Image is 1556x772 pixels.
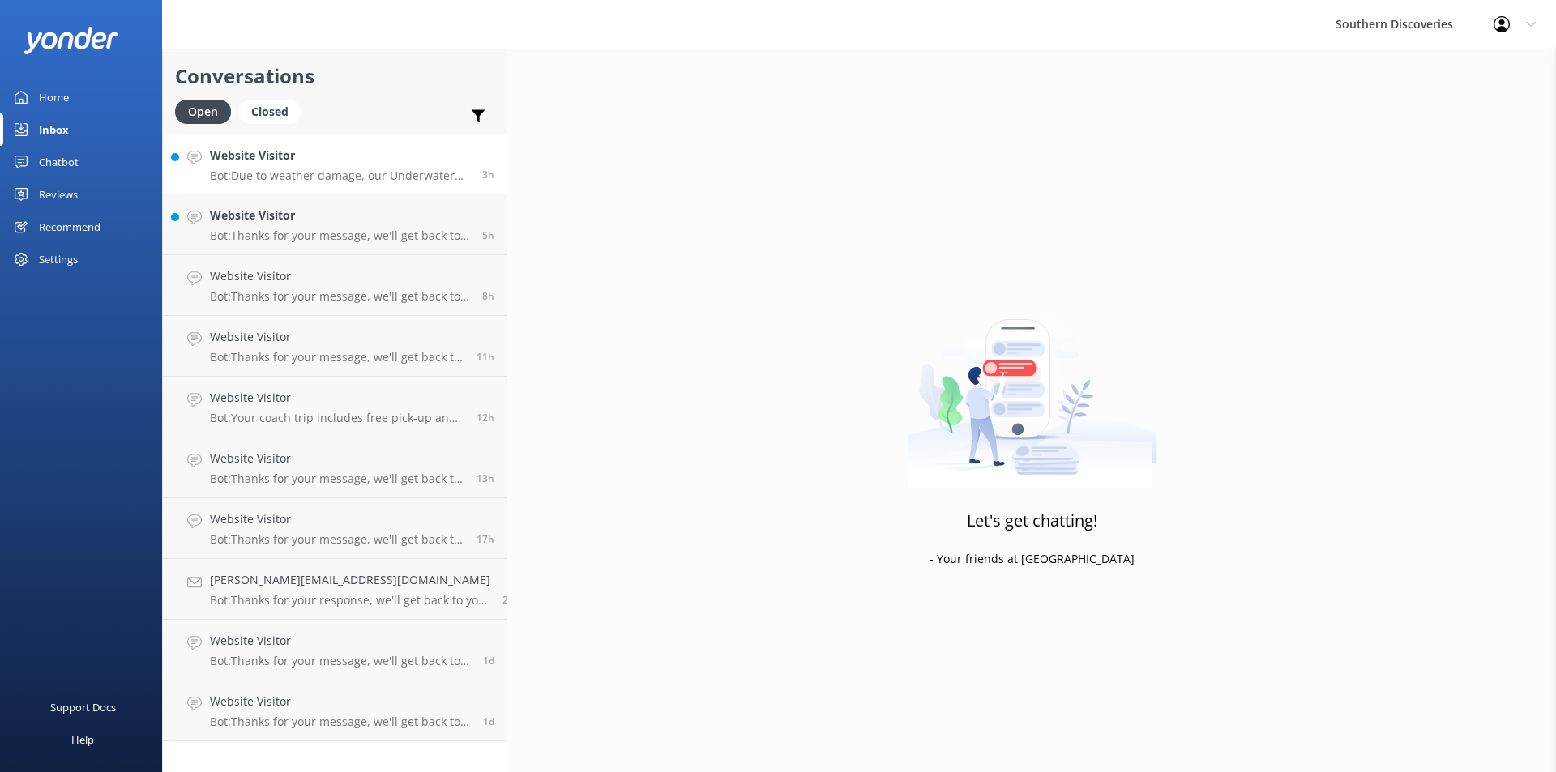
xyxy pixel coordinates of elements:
[210,228,470,243] p: Bot: Thanks for your message, we'll get back to you as soon as we can. You're also welcome to kee...
[163,559,507,620] a: [PERSON_NAME][EMAIL_ADDRESS][DOMAIN_NAME]Bot:Thanks for your response, we'll get back to you as s...
[39,81,69,113] div: Home
[39,178,78,211] div: Reviews
[175,102,239,120] a: Open
[210,693,471,710] h4: Website Visitor
[239,100,301,124] div: Closed
[907,285,1157,488] img: artwork of a man stealing a conversation from at giant smartphone
[239,102,309,120] a: Closed
[210,328,464,346] h4: Website Visitor
[39,243,78,275] div: Settings
[482,228,494,242] span: 09:23am 13-Aug-2025 (UTC +12:00) Pacific/Auckland
[210,471,464,486] p: Bot: Thanks for your message, we'll get back to you as soon as we can. You're also welcome to kee...
[210,267,470,285] h4: Website Visitor
[210,450,464,467] h4: Website Visitor
[163,680,507,741] a: Website VisitorBot:Thanks for your message, we'll get back to you as soon as we can. You're also ...
[210,207,470,224] h4: Website Visitor
[163,255,507,316] a: Website VisitorBot:Thanks for your message, we'll get back to you as soon as we can. You're also ...
[210,389,464,407] h4: Website Visitor
[483,654,494,668] span: 01:27pm 12-Aug-2025 (UTC +12:00) Pacific/Auckland
[163,620,507,680] a: Website VisitorBot:Thanks for your message, we'll get back to you as soon as we can. You're also ...
[210,532,464,547] p: Bot: Thanks for your message, we'll get back to you as soon as we can. You're also welcome to kee...
[210,571,490,589] h4: [PERSON_NAME][EMAIL_ADDRESS][DOMAIN_NAME]
[24,27,118,53] img: yonder-white-logo.png
[163,194,507,255] a: Website VisitorBot:Thanks for your message, we'll get back to you as soon as we can. You're also ...
[502,593,520,607] span: 05:33pm 12-Aug-2025 (UTC +12:00) Pacific/Auckland
[71,723,94,756] div: Help
[210,593,490,608] p: Bot: Thanks for your response, we'll get back to you as soon as we can during opening hours.
[477,350,494,364] span: 02:34am 13-Aug-2025 (UTC +12:00) Pacific/Auckland
[210,289,470,304] p: Bot: Thanks for your message, we'll get back to you as soon as we can. You're also welcome to kee...
[210,411,464,425] p: Bot: Your coach trip includes free pick-up and drop-off from most accommodation providers. Enter ...
[483,714,494,728] span: 10:59am 12-Aug-2025 (UTC +12:00) Pacific/Auckland
[163,316,507,377] a: Website VisitorBot:Thanks for your message, we'll get back to you as soon as we can. You're also ...
[210,147,470,164] h4: Website Visitor
[930,550,1135,568] p: - Your friends at [GEOGRAPHIC_DATA]
[967,508,1097,534] h3: Let's get chatting!
[39,211,100,243] div: Recommend
[163,437,507,498] a: Website VisitorBot:Thanks for your message, we'll get back to you as soon as we can. You're also ...
[477,471,494,485] span: 01:21am 13-Aug-2025 (UTC +12:00) Pacific/Auckland
[210,632,471,650] h4: Website Visitor
[175,61,494,92] h2: Conversations
[39,113,69,146] div: Inbox
[39,146,79,178] div: Chatbot
[477,532,494,546] span: 08:36pm 12-Aug-2025 (UTC +12:00) Pacific/Auckland
[163,377,507,437] a: Website VisitorBot:Your coach trip includes free pick-up and drop-off from most accommodation pro...
[50,691,116,723] div: Support Docs
[175,100,231,124] div: Open
[210,350,464,365] p: Bot: Thanks for your message, we'll get back to you as soon as we can. You're also welcome to kee...
[163,498,507,559] a: Website VisitorBot:Thanks for your message, we'll get back to you as soon as we can. You're also ...
[210,714,471,729] p: Bot: Thanks for your message, we'll get back to you as soon as we can. You're also welcome to kee...
[477,411,494,424] span: 01:53am 13-Aug-2025 (UTC +12:00) Pacific/Auckland
[163,134,507,194] a: Website VisitorBot:Due to weather damage, our Underwater Observatory and Kayak Shed are temporari...
[210,654,471,668] p: Bot: Thanks for your message, we'll get back to you as soon as we can. You're also welcome to kee...
[210,168,470,183] p: Bot: Due to weather damage, our Underwater Observatory and Kayak Shed are temporarily closed, and...
[210,510,464,528] h4: Website Visitor
[482,289,494,303] span: 05:28am 13-Aug-2025 (UTC +12:00) Pacific/Auckland
[482,168,494,181] span: 10:38am 13-Aug-2025 (UTC +12:00) Pacific/Auckland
